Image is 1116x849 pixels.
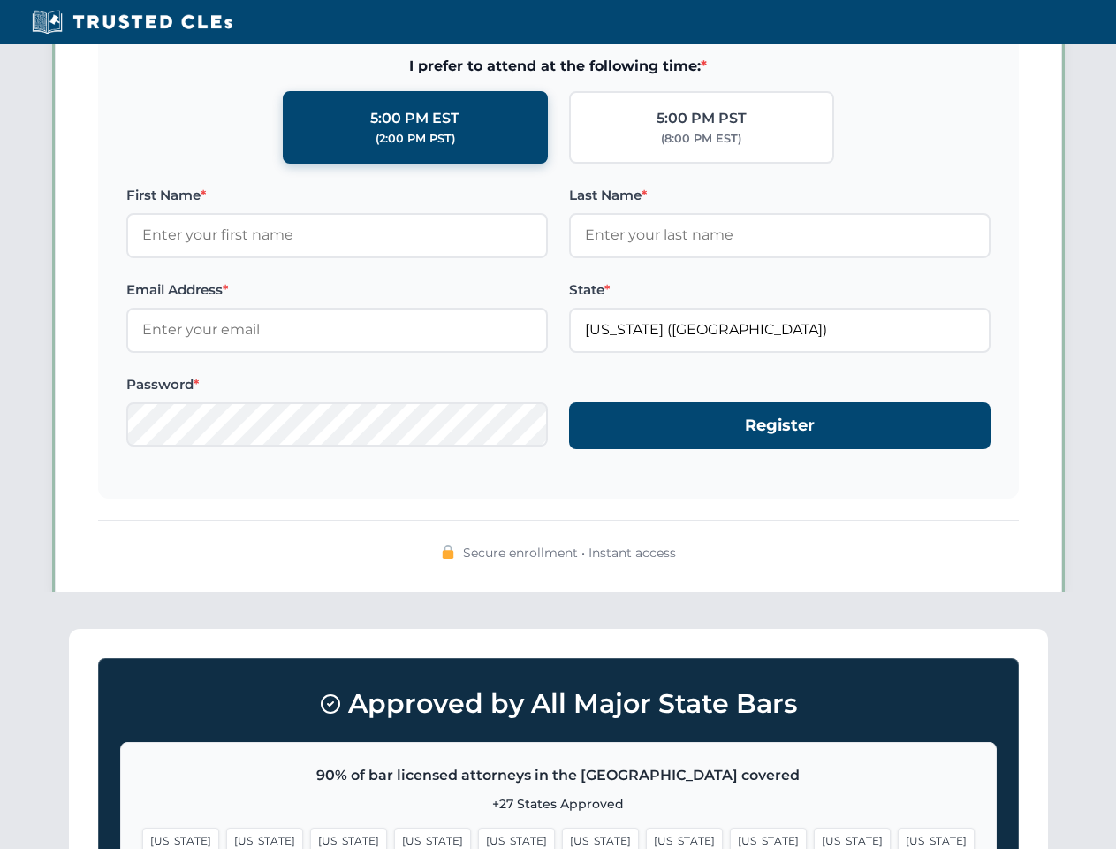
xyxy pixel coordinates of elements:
[126,185,548,206] label: First Name
[142,764,975,787] p: 90% of bar licensed attorneys in the [GEOGRAPHIC_DATA] covered
[27,9,238,35] img: Trusted CLEs
[569,213,991,257] input: Enter your last name
[126,279,548,301] label: Email Address
[376,130,455,148] div: (2:00 PM PST)
[657,107,747,130] div: 5:00 PM PST
[126,374,548,395] label: Password
[569,279,991,301] label: State
[126,55,991,78] span: I prefer to attend at the following time:
[120,680,997,728] h3: Approved by All Major State Bars
[661,130,741,148] div: (8:00 PM EST)
[370,107,459,130] div: 5:00 PM EST
[569,185,991,206] label: Last Name
[126,213,548,257] input: Enter your first name
[569,402,991,449] button: Register
[441,545,455,559] img: 🔒
[142,794,975,814] p: +27 States Approved
[463,543,676,562] span: Secure enrollment • Instant access
[569,308,991,352] input: Florida (FL)
[126,308,548,352] input: Enter your email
